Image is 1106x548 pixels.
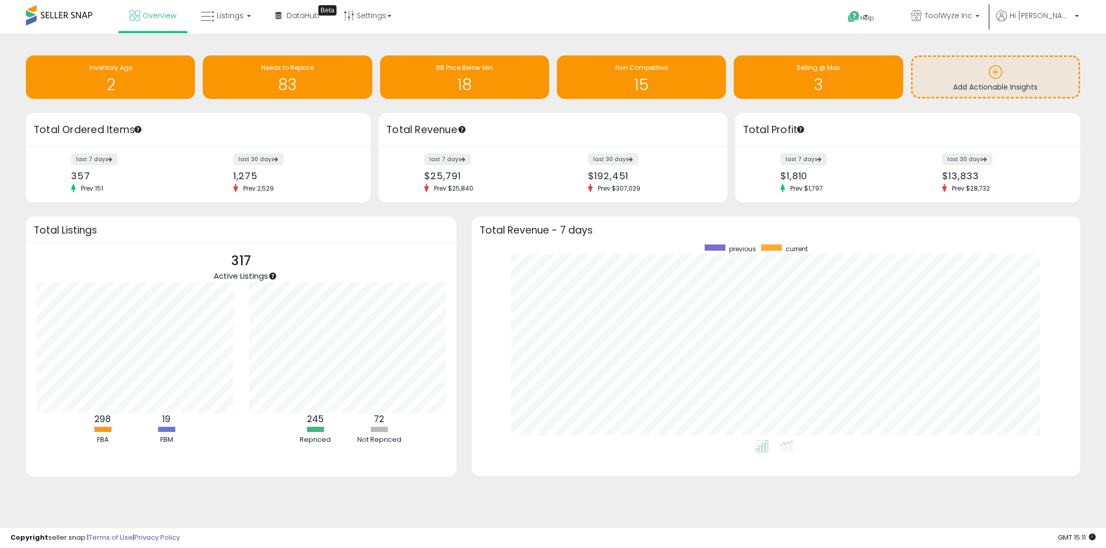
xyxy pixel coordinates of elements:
div: Tooltip anchor [133,125,143,134]
span: Active Listings [214,270,268,281]
span: Prev: $25,840 [429,184,479,193]
label: last 30 days [942,153,992,165]
h1: 83 [208,76,367,93]
span: Prev: 2,529 [238,184,279,193]
span: Non Competitive [615,63,668,72]
h3: Total Revenue - 7 days [480,226,1072,234]
a: Inventory Age 2 [26,55,195,99]
div: $192,451 [588,170,709,181]
a: Non Competitive 15 [557,55,726,99]
span: Prev: $307,029 [593,184,646,193]
h1: 18 [385,76,544,93]
span: current [786,244,808,253]
b: 19 [162,413,171,425]
div: $1,810 [780,170,900,181]
label: last 30 days [233,153,284,165]
h3: Total Ordered Items [34,123,363,137]
p: 317 [214,251,268,271]
div: Tooltip anchor [796,125,805,134]
span: BB Price Below Min [436,63,493,72]
span: Hi [PERSON_NAME] [1010,10,1072,21]
span: Overview [143,10,176,21]
div: 357 [71,170,190,181]
b: 245 [307,413,324,425]
a: Hi [PERSON_NAME] [996,10,1079,34]
span: Inventory Age [89,63,132,72]
span: Prev: $1,797 [785,184,828,193]
span: DataHub [287,10,319,21]
a: Selling @ Max 3 [734,55,903,99]
div: Tooltip anchor [318,5,337,16]
h3: Total Profit [743,123,1072,137]
div: FBM [135,435,198,445]
span: previous [729,244,756,253]
h1: 3 [739,76,898,93]
h1: 2 [31,76,190,93]
div: Tooltip anchor [268,271,277,281]
span: Add Actionable Insights [953,82,1038,92]
span: Listings [217,10,244,21]
div: $13,833 [942,170,1061,181]
h3: Total Listings [34,226,449,234]
div: Repriced [284,435,346,445]
label: last 30 days [588,153,638,165]
h3: Total Revenue [386,123,720,137]
span: Selling @ Max [796,63,840,72]
b: 72 [374,413,384,425]
a: BB Price Below Min 18 [380,55,549,99]
label: last 7 days [780,153,827,165]
h1: 15 [562,76,721,93]
a: Help [839,3,894,34]
div: $25,791 [424,170,545,181]
div: Tooltip anchor [457,125,467,134]
div: FBA [72,435,134,445]
label: last 7 days [71,153,118,165]
div: Not Repriced [348,435,410,445]
i: Get Help [847,10,860,23]
label: last 7 days [424,153,471,165]
span: Prev: 151 [76,184,108,193]
a: Add Actionable Insights [913,57,1079,97]
div: 1,275 [233,170,353,181]
span: Needs to Reprice [261,63,314,72]
b: 298 [94,413,111,425]
span: Prev: $28,732 [947,184,995,193]
span: Help [860,13,874,22]
a: Needs to Reprice 83 [203,55,372,99]
span: ToolWyze Inc [925,10,972,21]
